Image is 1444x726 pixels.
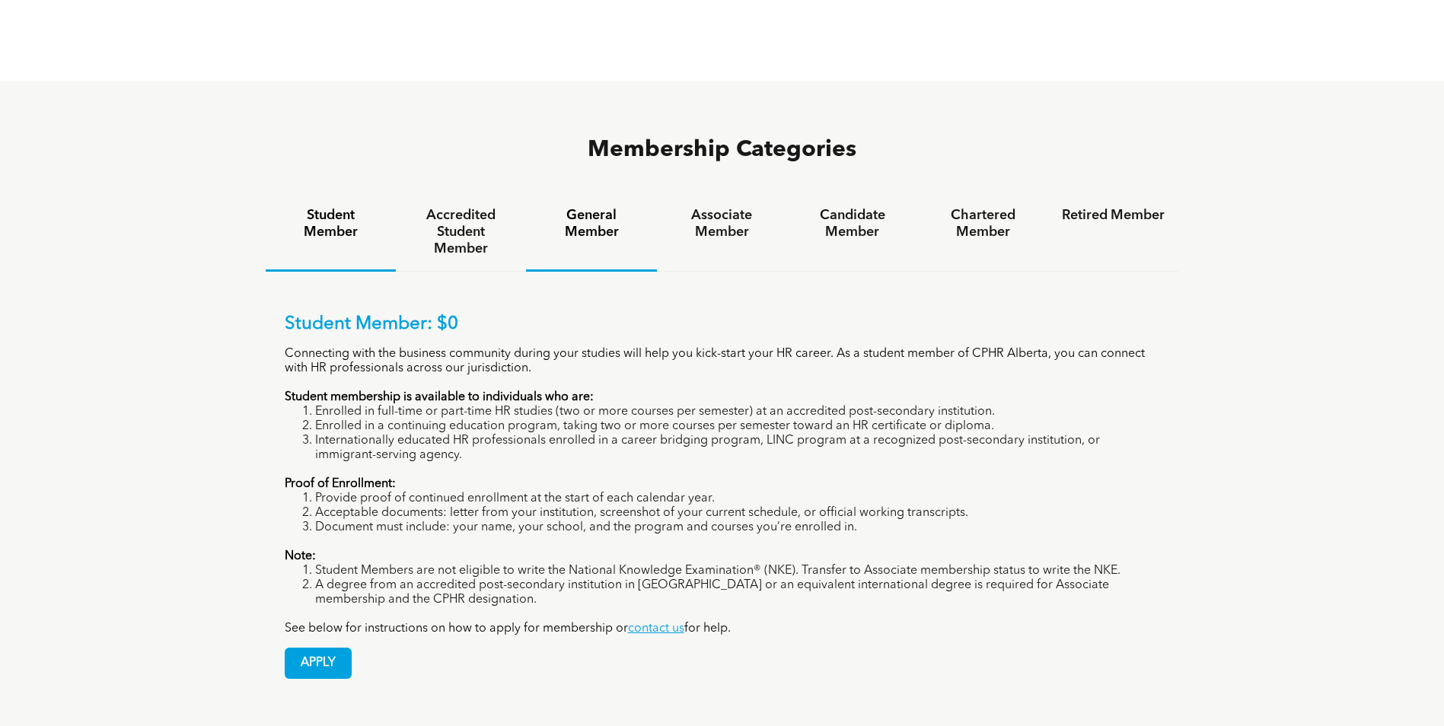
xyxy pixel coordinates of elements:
p: See below for instructions on how to apply for membership or for help. [285,622,1160,636]
strong: Student membership is available to individuals who are: [285,391,594,403]
h4: Accredited Student Member [410,207,512,257]
a: APPLY [285,648,352,679]
li: Acceptable documents: letter from your institution, screenshot of your current schedule, or offic... [315,506,1160,521]
strong: Proof of Enrollment: [285,478,396,490]
h4: Candidate Member [801,207,904,240]
a: contact us [628,623,684,635]
h4: General Member [540,207,642,240]
li: Student Members are not eligible to write the National Knowledge Examination® (NKE). Transfer to ... [315,564,1160,578]
span: APPLY [285,648,351,678]
li: Enrolled in a continuing education program, taking two or more courses per semester toward an HR ... [315,419,1160,434]
li: Enrolled in full-time or part-time HR studies (two or more courses per semester) at an accredited... [315,405,1160,419]
h4: Associate Member [671,207,773,240]
li: Internationally educated HR professionals enrolled in a career bridging program, LINC program at ... [315,434,1160,463]
li: A degree from an accredited post-secondary institution in [GEOGRAPHIC_DATA] or an equivalent inte... [315,578,1160,607]
h4: Chartered Member [932,207,1034,240]
h4: Student Member [279,207,382,240]
li: Provide proof of continued enrollment at the start of each calendar year. [315,492,1160,506]
strong: Note: [285,550,316,562]
p: Student Member: $0 [285,314,1160,336]
p: Connecting with the business community during your studies will help you kick-start your HR caree... [285,347,1160,376]
li: Document must include: your name, your school, and the program and courses you’re enrolled in. [315,521,1160,535]
span: Membership Categories [588,139,856,161]
h4: Retired Member [1062,207,1165,224]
